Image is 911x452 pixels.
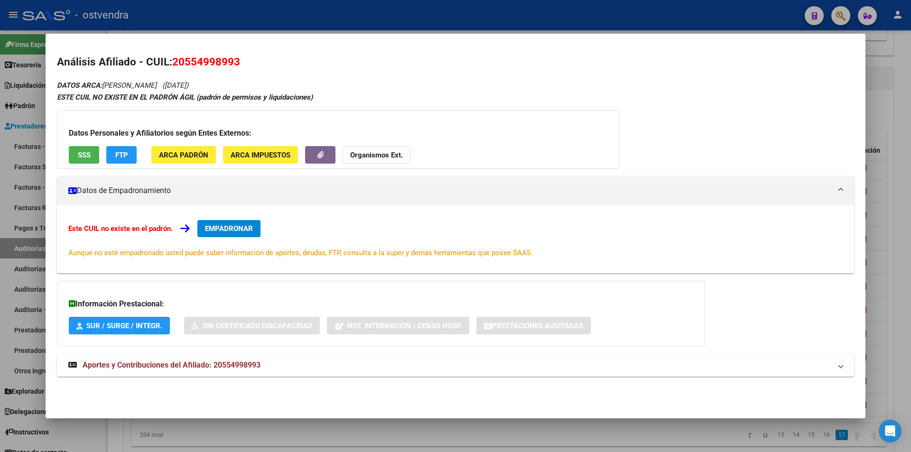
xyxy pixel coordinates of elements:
strong: Organismos Ext. [350,151,403,159]
button: EMPADRONAR [197,220,260,237]
span: 20554998993 [172,55,240,68]
mat-panel-title: Datos de Empadronamiento [68,185,831,196]
span: ([DATE]) [162,81,188,90]
strong: DATOS ARCA: [57,81,102,90]
span: [PERSON_NAME] [57,81,157,90]
span: SUR / SURGE / INTEGR. [86,322,162,330]
span: Not. Internacion / Censo Hosp. [347,322,462,330]
button: Sin Certificado Discapacidad [184,317,320,334]
div: Datos de Empadronamiento [57,205,854,273]
span: ARCA Padrón [159,151,208,159]
span: Aunque no esté empadronado usted puede saber información de aportes, deudas, FTP, consulta a la s... [68,249,533,257]
button: ARCA Impuestos [223,146,298,164]
button: Not. Internacion / Censo Hosp. [327,317,469,334]
h2: Análisis Afiliado - CUIL: [57,54,854,70]
span: Sin Certificado Discapacidad [203,322,312,330]
span: Prestaciones Auditadas [492,322,583,330]
strong: ESTE CUIL NO EXISTE EN EL PADRÓN ÁGIL (padrón de permisos y liquidaciones) [57,93,313,101]
h3: Información Prestacional: [69,298,693,310]
span: SSS [78,151,91,159]
strong: Este CUIL no existe en el padrón. [68,224,173,233]
mat-expansion-panel-header: Aportes y Contribuciones del Afiliado: 20554998993 [57,354,854,377]
button: ARCA Padrón [151,146,216,164]
button: Organismos Ext. [343,146,410,164]
button: Prestaciones Auditadas [476,317,591,334]
button: SUR / SURGE / INTEGR. [69,317,170,334]
span: FTP [115,151,128,159]
button: FTP [106,146,137,164]
div: Open Intercom Messenger [879,420,902,443]
span: Aportes y Contribuciones del Afiliado: 20554998993 [83,360,260,369]
button: SSS [69,146,99,164]
mat-expansion-panel-header: Datos de Empadronamiento [57,176,854,205]
span: EMPADRONAR [205,224,253,233]
h3: Datos Personales y Afiliatorios según Entes Externos: [69,128,607,139]
span: ARCA Impuestos [231,151,290,159]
